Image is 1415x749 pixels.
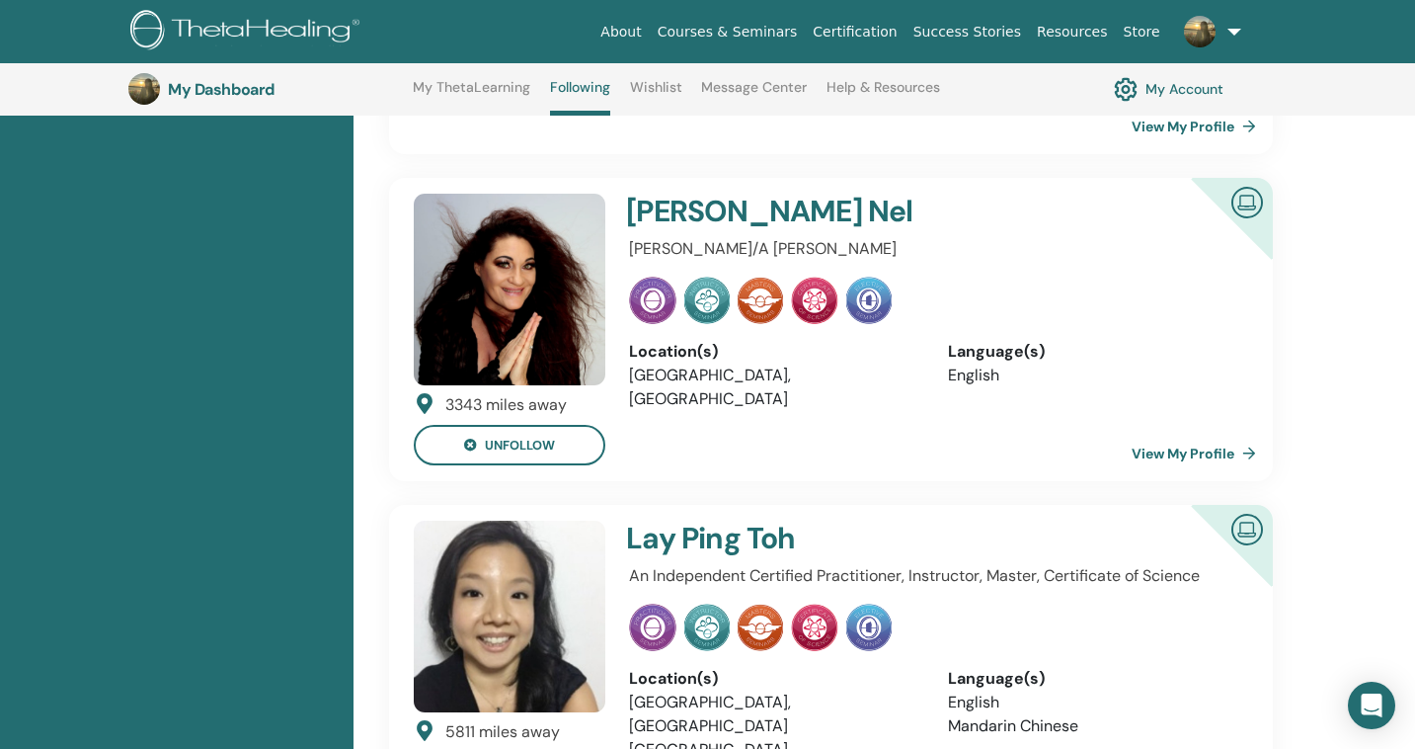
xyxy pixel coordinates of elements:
h4: [PERSON_NAME] Nel [626,194,1133,229]
a: Following [550,79,610,116]
a: Certification [805,14,904,50]
img: default.jpg [1184,16,1216,47]
img: logo.png [130,10,366,54]
a: Message Center [701,79,807,111]
p: [PERSON_NAME]/A [PERSON_NAME] [629,237,1236,261]
div: Location(s) [629,340,917,364]
a: Store [1116,14,1168,50]
li: Mandarin Chinese [948,714,1236,738]
div: Certified Online Instructor [1159,178,1273,291]
img: cog.svg [1114,72,1138,106]
a: Success Stories [905,14,1029,50]
a: Wishlist [630,79,682,111]
a: Courses & Seminars [650,14,806,50]
div: Open Intercom Messenger [1348,682,1395,729]
h3: My Dashboard [168,80,365,99]
div: Certified Online Instructor [1159,505,1273,619]
a: My Account [1114,72,1223,106]
img: default.jpg [414,194,605,385]
div: Language(s) [948,667,1236,691]
h4: Lay Ping Toh [626,521,1133,556]
img: Certified Online Instructor [1223,506,1271,550]
img: Certified Online Instructor [1223,179,1271,223]
img: default.jpg [128,73,160,105]
img: default.jpg [414,521,605,712]
div: Language(s) [948,340,1236,364]
li: English [948,364,1236,387]
p: An Independent Certified Practitioner, Instructor, Master, Certificate of Science [629,564,1236,588]
a: View My Profile [1132,434,1264,473]
li: [GEOGRAPHIC_DATA], [GEOGRAPHIC_DATA] [629,691,917,738]
li: English [948,691,1236,714]
button: unfollow [414,425,605,465]
li: [GEOGRAPHIC_DATA], [GEOGRAPHIC_DATA] [629,364,917,411]
div: 3343 miles away [445,393,567,417]
a: About [592,14,649,50]
a: View My Profile [1132,107,1264,146]
div: 5811 miles away [445,720,560,744]
div: Location(s) [629,667,917,691]
a: My ThetaLearning [413,79,530,111]
a: Help & Resources [826,79,940,111]
a: Resources [1029,14,1116,50]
